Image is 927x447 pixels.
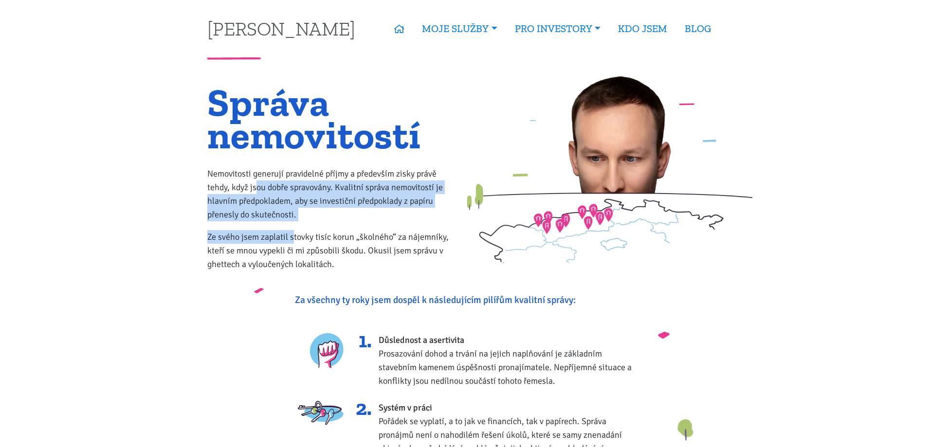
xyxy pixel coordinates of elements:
h1: Správa nemovitostí [207,86,457,151]
div: Prosazování dohod a trvání na jejich naplňování je základním stavebním kamenem úspěšnosti pronají... [379,333,639,388]
a: KDO JSEM [609,18,676,40]
a: MOJE SLUŽBY [413,18,506,40]
span: 1. [352,333,372,347]
p: Za všechny ty roky jsem dospěl k následujícím pilířům kvalitní správy: [295,293,632,307]
span: 2. [352,401,372,414]
a: PRO INVESTORY [506,18,609,40]
strong: Důslednost a asertivita [379,335,464,345]
p: Nemovitosti generují pravidelné příjmy a především zisky právě tehdy, když jsou dobře spravovány.... [207,167,457,221]
strong: Systém v práci [379,402,432,413]
a: [PERSON_NAME] [207,19,355,38]
a: BLOG [676,18,720,40]
p: Ze svého jsem zaplatil stovky tisíc korun „školného“ za nájemníky, kteří se mnou vypekli či mi zp... [207,230,457,271]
